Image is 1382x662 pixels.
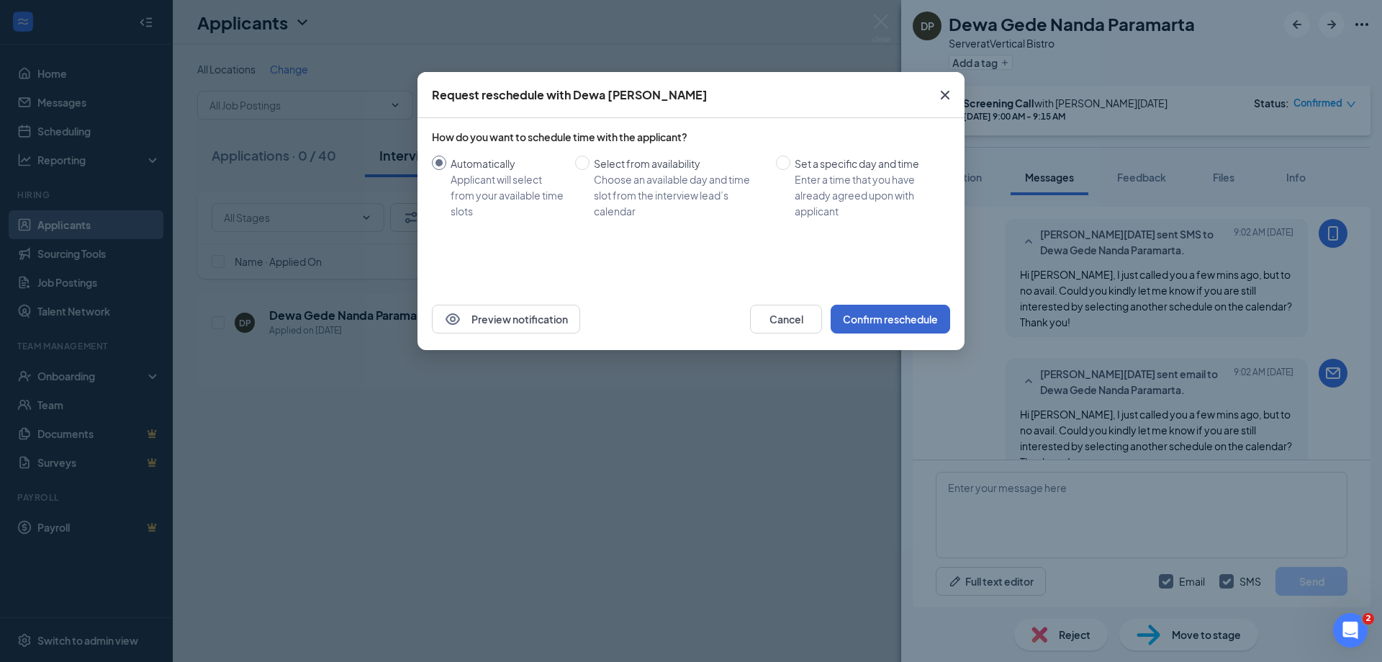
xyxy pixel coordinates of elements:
[432,130,950,144] div: How do you want to schedule time with the applicant?
[795,156,939,171] div: Set a specific day and time
[1363,613,1374,625] span: 2
[451,171,564,219] div: Applicant will select from your available time slots
[451,156,564,171] div: Automatically
[432,305,580,334] button: EyePreview notification
[432,87,708,103] div: Request reschedule with Dewa [PERSON_NAME]
[1333,613,1368,648] iframe: Intercom live chat
[936,86,954,104] svg: Cross
[594,171,764,219] div: Choose an available day and time slot from the interview lead’s calendar
[831,305,950,334] button: Confirm reschedule
[926,72,965,118] button: Close
[444,310,461,328] svg: Eye
[795,171,939,219] div: Enter a time that you have already agreed upon with applicant
[594,156,764,171] div: Select from availability
[750,305,822,334] button: Cancel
